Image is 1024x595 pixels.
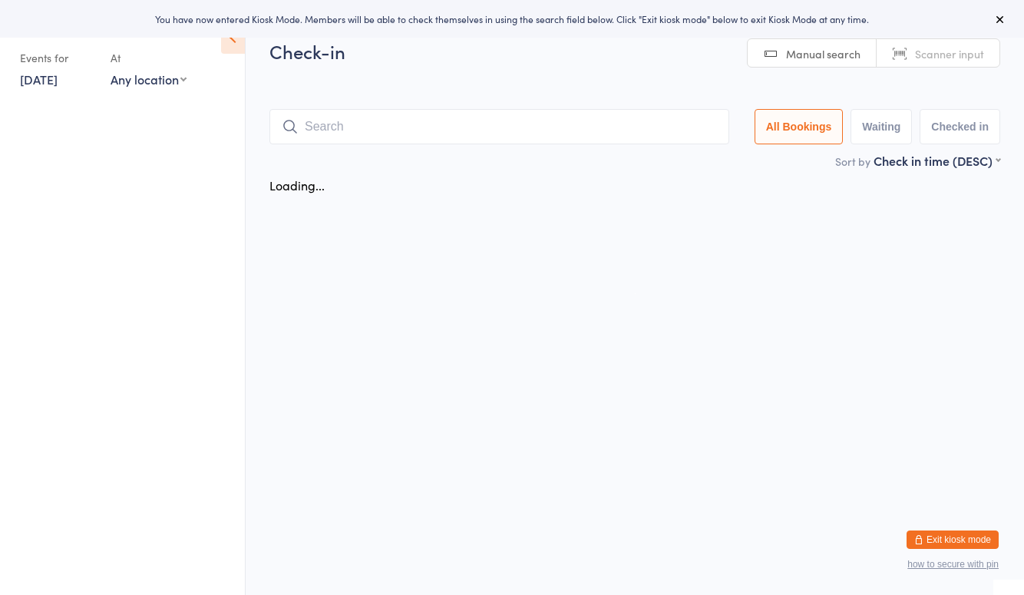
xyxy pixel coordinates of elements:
[269,109,729,144] input: Search
[111,71,187,88] div: Any location
[907,531,999,549] button: Exit kiosk mode
[269,177,325,193] div: Loading...
[874,152,1000,169] div: Check in time (DESC)
[20,45,95,71] div: Events for
[915,46,984,61] span: Scanner input
[835,154,870,169] label: Sort by
[25,12,999,25] div: You have now entered Kiosk Mode. Members will be able to check themselves in using the search fie...
[851,109,912,144] button: Waiting
[755,109,844,144] button: All Bookings
[907,559,999,570] button: how to secure with pin
[20,71,58,88] a: [DATE]
[786,46,860,61] span: Manual search
[920,109,1000,144] button: Checked in
[269,38,1000,64] h2: Check-in
[111,45,187,71] div: At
